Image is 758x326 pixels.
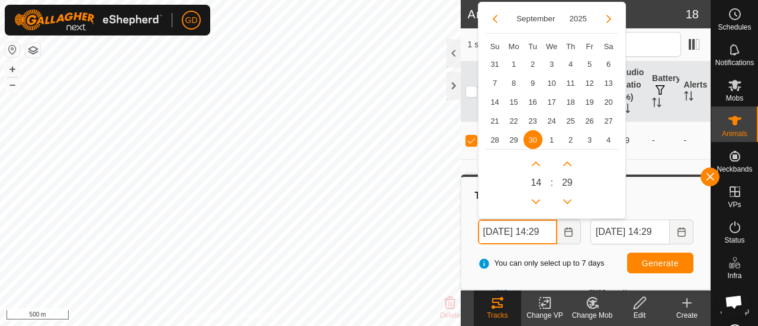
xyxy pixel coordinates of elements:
[679,159,711,197] td: -
[526,154,545,173] p-button: Next Hour
[599,73,618,92] td: 13
[599,54,618,73] td: 6
[663,310,711,321] div: Create
[486,9,505,28] button: Previous Month
[599,111,618,130] td: 27
[728,201,741,208] span: VPs
[718,286,750,318] div: Open chat
[505,92,523,111] td: 15
[528,42,537,51] span: Tu
[718,24,751,31] span: Schedules
[627,253,693,273] button: Generate
[486,130,505,149] td: 28
[5,78,20,92] button: –
[523,54,542,73] td: 2
[473,189,698,203] div: Tracks
[564,12,592,25] button: Choose Year
[26,43,40,57] button: Map Layers
[14,9,162,31] img: Gallagher Logo
[679,62,711,122] th: Alerts
[561,73,580,92] td: 11
[580,130,599,149] td: 3
[5,62,20,76] button: +
[652,99,661,109] p-sorticon: Activate to sort
[727,272,741,279] span: Infra
[715,59,754,66] span: Notifications
[542,92,561,111] td: 17
[242,311,277,321] a: Contact Us
[599,92,618,111] td: 20
[599,9,618,28] button: Next Month
[720,308,749,315] span: Heatmap
[486,54,505,73] td: 31
[558,192,577,211] p-button: Previous Minute
[486,73,505,92] td: 7
[642,259,679,268] span: Generate
[478,2,626,220] div: Choose Date
[5,43,20,57] button: Reset Map
[531,176,541,190] span: 14
[523,111,542,130] td: 23
[561,130,580,149] span: 2
[684,93,693,102] p-sorticon: Activate to sort
[184,311,228,321] a: Privacy Policy
[679,121,711,159] td: -
[561,92,580,111] td: 18
[562,176,573,190] span: 29
[542,54,561,73] td: 3
[647,121,679,159] td: -
[590,208,693,220] label: To
[474,310,521,321] div: Tracks
[477,86,487,96] p-sorticon: Activate to sort
[542,130,561,149] td: 1
[546,42,557,51] span: We
[568,310,616,321] div: Change Mob
[550,176,553,190] span: :
[580,54,599,73] td: 5
[505,73,523,92] td: 8
[561,54,580,73] td: 4
[616,62,647,122] th: Audio Ratio (%)
[490,42,500,51] span: Su
[468,38,538,51] span: 1 selected of 18
[486,111,505,130] span: 21
[580,92,599,111] td: 19
[557,220,581,244] button: Choose Date
[604,42,614,51] span: Sa
[599,130,618,149] td: 4
[561,111,580,130] td: 25
[542,73,561,92] td: 10
[505,111,523,130] span: 22
[580,111,599,130] td: 26
[580,73,599,92] td: 12
[505,54,523,73] td: 1
[686,5,699,23] span: 18
[542,111,561,130] td: 24
[566,42,575,51] span: Th
[523,92,542,111] td: 16
[726,95,743,102] span: Mobs
[505,130,523,149] td: 29
[717,166,752,173] span: Neckbands
[647,159,679,197] td: -
[523,73,542,92] td: 9
[486,92,505,111] td: 14
[478,257,605,269] span: You can only select up to 7 days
